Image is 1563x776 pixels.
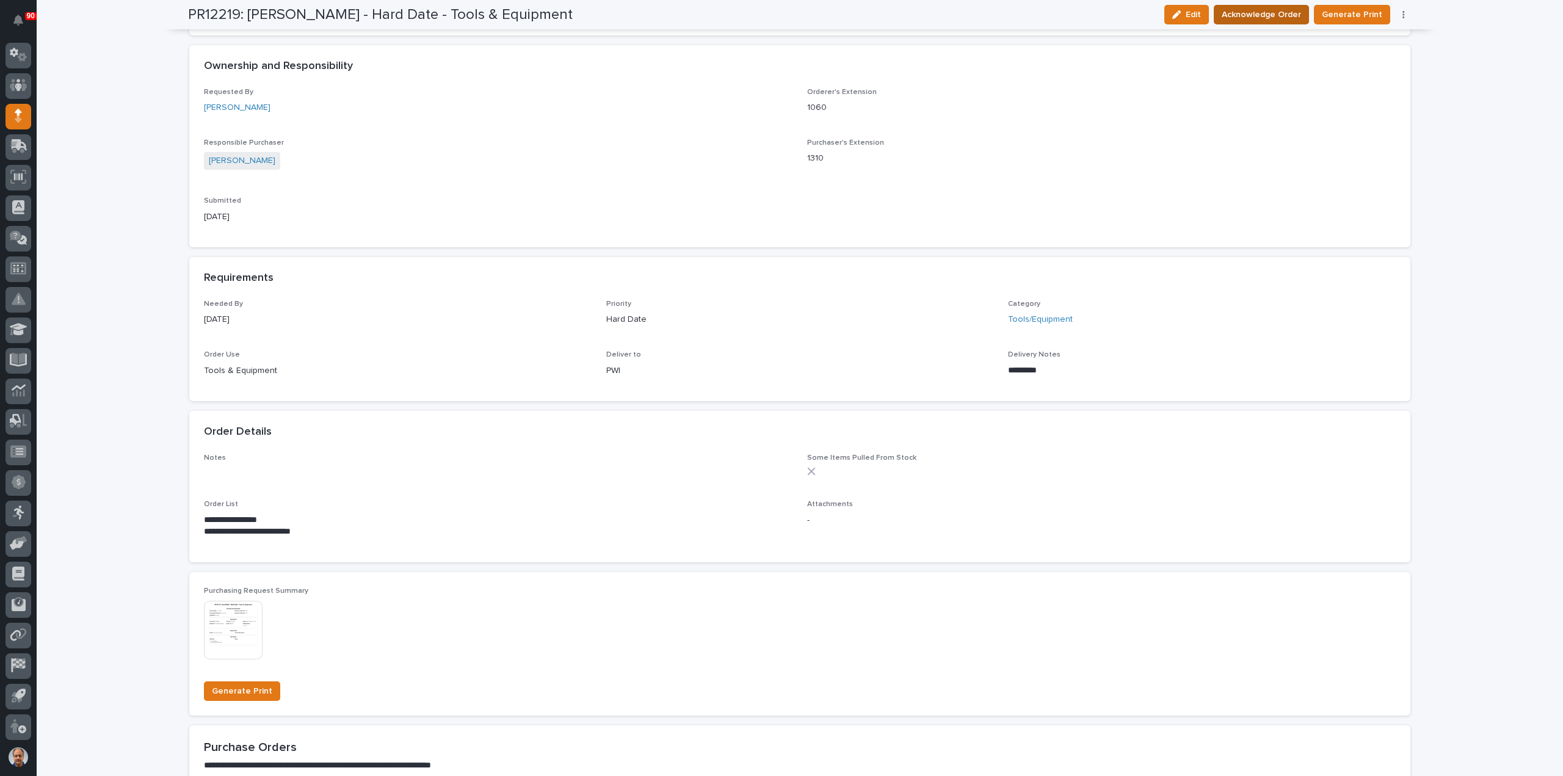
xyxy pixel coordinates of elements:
[1314,5,1390,24] button: Generate Print
[1008,300,1040,308] span: Category
[204,211,792,223] p: [DATE]
[204,60,353,73] h2: Ownership and Responsibility
[1164,5,1209,24] button: Edit
[606,300,631,308] span: Priority
[204,426,272,439] h2: Order Details
[204,139,284,147] span: Responsible Purchaser
[807,101,1396,114] p: 1060
[209,154,275,167] a: [PERSON_NAME]
[606,313,994,326] p: Hard Date
[204,501,238,508] span: Order List
[204,197,241,205] span: Submitted
[204,313,592,326] p: [DATE]
[606,351,641,358] span: Deliver to
[204,587,308,595] span: Purchasing Request Summary
[204,454,226,462] span: Notes
[204,681,280,701] button: Generate Print
[1186,9,1201,20] span: Edit
[807,139,884,147] span: Purchaser's Extension
[204,740,1396,755] h2: Purchase Orders
[204,89,253,96] span: Requested By
[807,501,853,508] span: Attachments
[807,454,916,462] span: Some Items Pulled From Stock
[5,744,31,770] button: users-avatar
[807,89,877,96] span: Orderer's Extension
[5,7,31,33] button: Notifications
[1008,351,1061,358] span: Delivery Notes
[1322,7,1382,22] span: Generate Print
[204,272,274,285] h2: Requirements
[1214,5,1309,24] button: Acknowledge Order
[807,514,1396,527] p: -
[1222,7,1301,22] span: Acknowledge Order
[27,12,35,20] p: 90
[188,6,573,24] h2: PR12219: [PERSON_NAME] - Hard Date - Tools & Equipment
[204,101,270,114] a: [PERSON_NAME]
[204,351,240,358] span: Order Use
[606,364,994,377] p: PWI
[1008,313,1073,326] a: Tools/Equipment
[807,152,1396,165] p: 1310
[212,684,272,698] span: Generate Print
[15,15,31,34] div: Notifications90
[204,364,592,377] p: Tools & Equipment
[204,300,243,308] span: Needed By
